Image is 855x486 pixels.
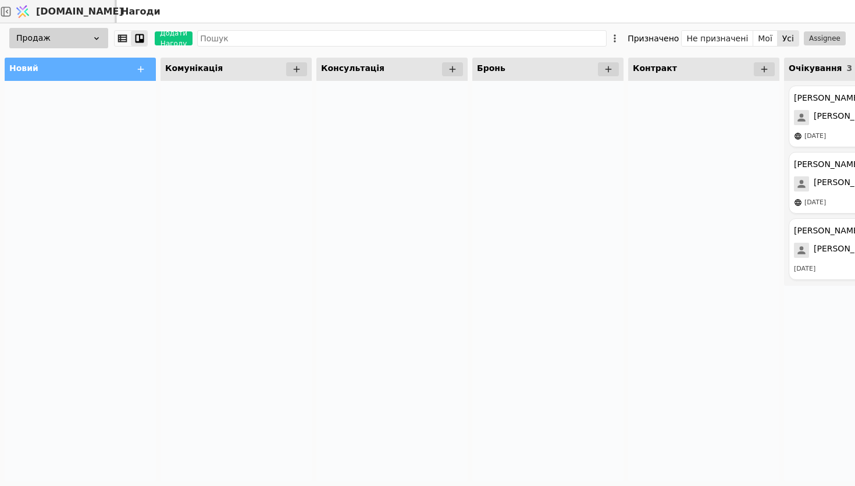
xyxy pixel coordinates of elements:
button: Усі [778,30,799,47]
a: Додати Нагоду [148,31,193,45]
button: Додати Нагоду [155,31,193,45]
div: [DATE] [804,198,826,208]
span: Контракт [633,63,677,73]
span: Новий [9,63,38,73]
button: Мої [753,30,778,47]
div: [DATE] [794,264,815,274]
span: Консультація [321,63,384,73]
button: Не призначені [682,30,753,47]
span: 3 [847,63,853,73]
span: [DOMAIN_NAME] [36,5,123,19]
span: Очікування [789,63,842,73]
span: Комунікація [165,63,223,73]
div: Призначено [628,30,679,47]
button: Assignee [804,31,846,45]
div: [DATE] [804,132,826,141]
input: Пошук [197,30,607,47]
span: Бронь [477,63,505,73]
img: Logo [14,1,31,23]
div: Продаж [9,28,108,48]
img: online-store.svg [794,198,802,207]
a: [DOMAIN_NAME] [12,1,116,23]
img: online-store.svg [794,132,802,140]
h2: Нагоди [116,5,161,19]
